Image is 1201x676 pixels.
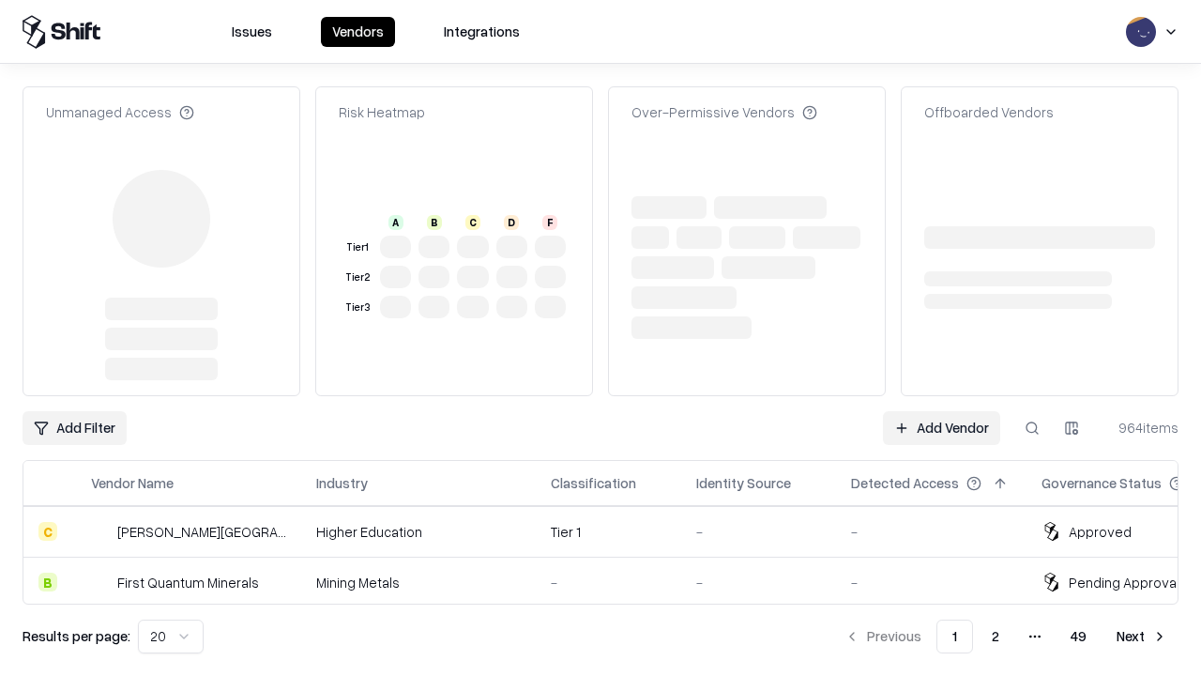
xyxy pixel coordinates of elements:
[851,522,1011,542] div: -
[316,573,521,592] div: Mining Metals
[339,102,425,122] div: Risk Heatmap
[977,620,1014,653] button: 2
[696,473,791,493] div: Identity Source
[1041,473,1162,493] div: Governance Status
[433,17,531,47] button: Integrations
[542,215,557,230] div: F
[1105,620,1178,653] button: Next
[696,573,821,592] div: -
[117,522,286,542] div: [PERSON_NAME][GEOGRAPHIC_DATA]
[220,17,283,47] button: Issues
[551,573,666,592] div: -
[46,102,194,122] div: Unmanaged Access
[924,102,1054,122] div: Offboarded Vendors
[551,473,636,493] div: Classification
[321,17,395,47] button: Vendors
[936,620,973,653] button: 1
[23,411,127,445] button: Add Filter
[342,269,372,285] div: Tier 2
[1069,522,1132,542] div: Approved
[38,522,57,541] div: C
[316,473,368,493] div: Industry
[91,573,110,591] img: First Quantum Minerals
[342,239,372,255] div: Tier 1
[91,522,110,541] img: Reichman University
[342,300,372,315] div: Tier 3
[316,522,521,542] div: Higher Education
[504,215,519,230] div: D
[883,411,1000,445] a: Add Vendor
[91,473,174,493] div: Vendor Name
[38,573,57,591] div: B
[631,102,817,122] div: Over-Permissive Vendors
[551,522,666,542] div: Tier 1
[851,473,959,493] div: Detected Access
[465,215,480,230] div: C
[1069,573,1179,592] div: Pending Approval
[117,573,259,592] div: First Quantum Minerals
[851,573,1011,592] div: -
[388,215,403,230] div: A
[23,626,130,646] p: Results per page:
[833,620,1178,653] nav: pagination
[1056,620,1102,653] button: 49
[1103,418,1178,438] div: 964 items
[696,522,821,542] div: -
[427,215,442,230] div: B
